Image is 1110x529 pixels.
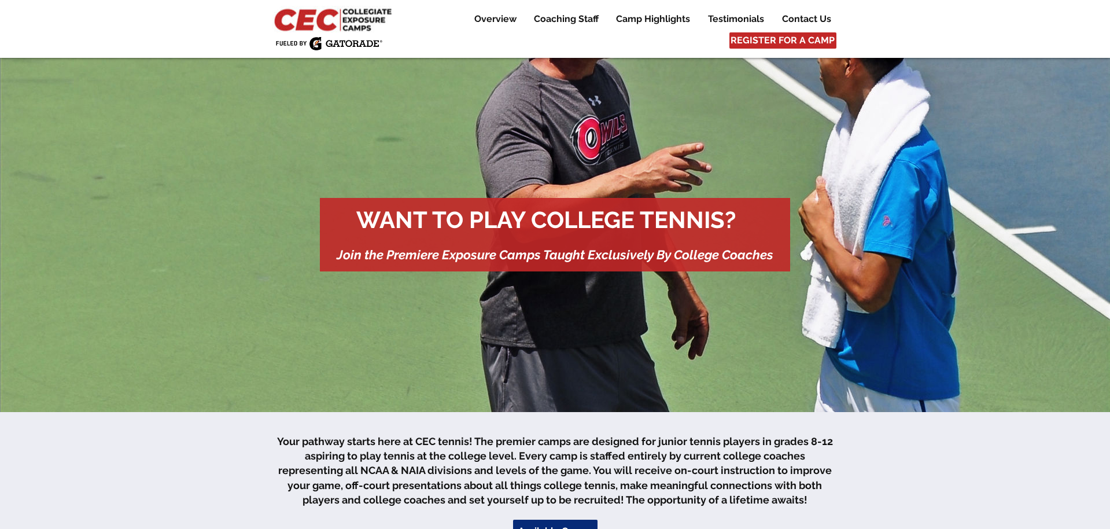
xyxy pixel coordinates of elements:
[773,12,839,26] a: Contact Us
[275,36,382,50] img: Fueled by Gatorade.png
[277,435,833,506] span: Your pathway starts here at CEC tennis! The premier camps are designed for junior tennis players ...
[776,12,837,26] p: Contact Us
[731,34,835,47] span: REGISTER FOR A CAMP
[699,12,773,26] a: Testimonials
[272,6,397,32] img: CEC Logo Primary_edited.jpg
[610,12,696,26] p: Camp Highlights
[466,12,525,26] a: Overview
[729,32,836,49] a: REGISTER FOR A CAMP
[457,12,839,26] nav: Site
[528,12,604,26] p: Coaching Staff
[525,12,607,26] a: Coaching Staff
[607,12,699,26] a: Camp Highlights
[356,206,736,233] span: WANT TO PLAY COLLEGE TENNIS?
[702,12,770,26] p: Testimonials
[337,247,773,262] span: Join the Premiere Exposure Camps Taught Exclusively By College Coaches
[469,12,522,26] p: Overview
